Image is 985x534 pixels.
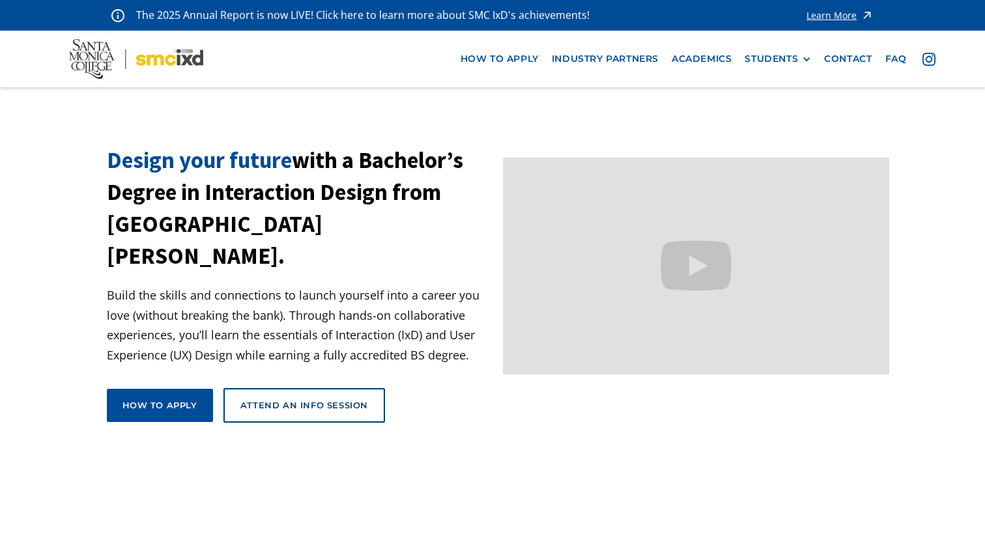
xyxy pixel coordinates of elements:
h1: with a Bachelor’s Degree in Interaction Design from [GEOGRAPHIC_DATA][PERSON_NAME]. [107,145,493,272]
a: contact [818,47,878,71]
p: Build the skills and connections to launch yourself into a career you love (without breaking the ... [107,285,493,365]
img: icon - information - alert [111,8,124,22]
div: STUDENTS [745,53,811,64]
a: industry partners [545,47,665,71]
div: STUDENTS [745,53,798,64]
span: Design your future [107,146,292,175]
img: Santa Monica College - SMC IxD logo [69,39,203,78]
img: icon - instagram [922,53,935,66]
a: Academics [665,47,738,71]
div: Attend an Info Session [240,399,368,411]
a: Attend an Info Session [223,388,385,422]
iframe: Design your future with a Bachelor's Degree in Interaction Design from Santa Monica College [503,158,889,374]
img: icon - arrow - alert [861,7,874,24]
div: Learn More [807,11,857,20]
a: Learn More [807,7,874,24]
a: How to apply [107,389,213,421]
a: faq [879,47,913,71]
a: how to apply [454,47,545,71]
div: How to apply [122,399,197,411]
p: The 2025 Annual Report is now LIVE! Click here to learn more about SMC IxD's achievements! [136,7,591,24]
